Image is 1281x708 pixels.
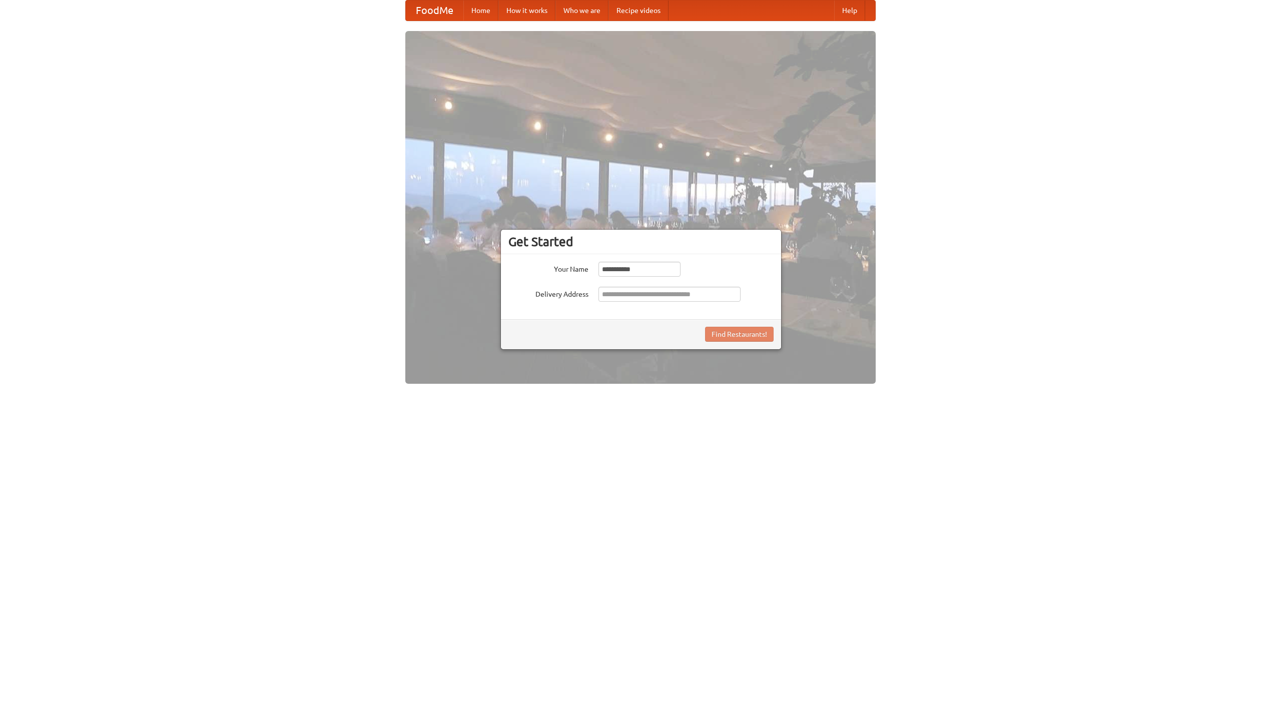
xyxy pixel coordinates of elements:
label: Your Name [508,262,588,274]
a: Who we are [555,1,608,21]
label: Delivery Address [508,287,588,299]
a: Home [463,1,498,21]
button: Find Restaurants! [705,327,774,342]
h3: Get Started [508,234,774,249]
a: Recipe videos [608,1,669,21]
a: Help [834,1,865,21]
a: How it works [498,1,555,21]
a: FoodMe [406,1,463,21]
